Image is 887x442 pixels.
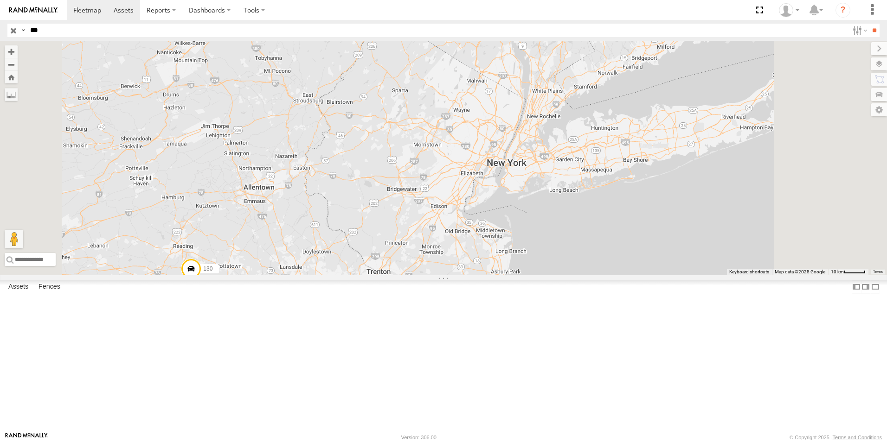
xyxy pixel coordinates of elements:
[5,433,48,442] a: Visit our Website
[401,435,437,440] div: Version: 306.00
[5,230,23,248] button: Drag Pegman onto the map to open Street View
[852,280,861,294] label: Dock Summary Table to the Left
[4,280,33,293] label: Assets
[34,280,65,293] label: Fences
[775,269,825,274] span: Map data ©2025 Google
[871,103,887,116] label: Map Settings
[871,280,880,294] label: Hide Summary Table
[5,88,18,101] label: Measure
[19,24,27,37] label: Search Query
[833,435,882,440] a: Terms and Conditions
[849,24,869,37] label: Search Filter Options
[828,269,868,275] button: Map Scale: 10 km per 43 pixels
[776,3,803,17] div: Matt Square
[729,269,769,275] button: Keyboard shortcuts
[9,7,58,13] img: rand-logo.svg
[861,280,870,294] label: Dock Summary Table to the Right
[5,71,18,83] button: Zoom Home
[5,45,18,58] button: Zoom in
[836,3,850,18] i: ?
[831,269,844,274] span: 10 km
[790,435,882,440] div: © Copyright 2025 -
[203,266,212,272] span: 130
[873,270,883,274] a: Terms (opens in new tab)
[5,58,18,71] button: Zoom out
